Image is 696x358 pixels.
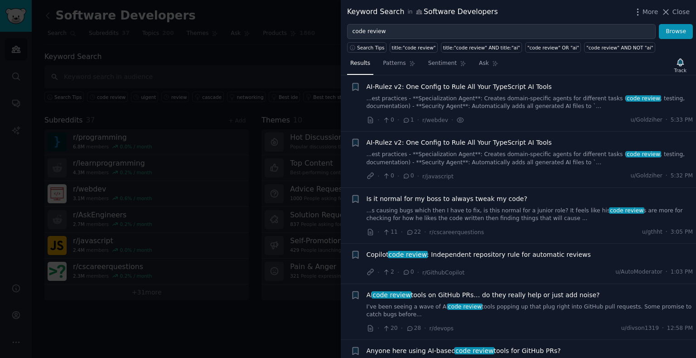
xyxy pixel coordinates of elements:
a: Ask [476,56,502,75]
span: code review [447,304,482,310]
span: · [666,116,667,124]
span: · [451,115,453,125]
span: 5:32 PM [671,172,693,180]
span: u/Goldziher [631,172,662,180]
span: Sentiment [428,59,457,68]
span: 1:03 PM [671,268,693,276]
span: More [643,7,658,17]
button: Track [671,56,690,75]
span: · [666,228,667,236]
span: code review [388,251,428,258]
input: Try a keyword related to your business [347,24,656,39]
span: r/webdev [422,117,448,123]
a: Patterns [380,56,418,75]
span: 11 [382,228,397,236]
span: · [417,268,419,277]
a: "code review" AND NOT "ai" [584,42,655,53]
span: Patterns [383,59,406,68]
div: Track [674,67,686,74]
span: · [401,227,403,237]
span: · [377,115,379,125]
span: in [407,8,412,16]
span: · [666,268,667,276]
button: Close [661,7,690,17]
span: · [397,172,399,181]
span: · [662,324,664,333]
a: Copilotcode review: Independent repository rule for automatic reviews [367,250,591,260]
span: Copilot : Independent repository rule for automatic reviews [367,250,591,260]
span: 20 [382,324,397,333]
span: Results [350,59,370,68]
a: ...est practices - **Specialization Agent**: Creates domain-specific agents for different tasks (... [367,95,693,111]
span: r/javascript [422,173,454,180]
div: title:"code review" [392,44,436,51]
span: 5:33 PM [671,116,693,124]
a: AI-Rulez v2: One Config to Rule All Your TypeScript AI Tools [367,82,552,92]
a: title:"code review" AND title:"ai" [441,42,522,53]
span: code review [454,347,494,354]
span: Anyone here using AI-based tools for GitHub PRs? [367,346,561,356]
span: Ask [479,59,489,68]
span: code review [626,95,661,102]
a: "code review" OR "ai" [525,42,581,53]
span: code review [609,207,644,214]
span: · [377,268,379,277]
span: u/AutoModerator [615,268,662,276]
span: 2 [382,268,394,276]
span: · [424,227,426,237]
span: 0 [382,116,394,124]
span: · [417,115,419,125]
span: · [417,172,419,181]
span: · [377,172,379,181]
span: Close [672,7,690,17]
span: 0 [382,172,394,180]
span: Search Tips [357,44,385,51]
span: 12:58 PM [667,324,693,333]
a: Sentiment [425,56,469,75]
span: r/cscareerquestions [430,229,484,235]
a: I’ve been seeing a wave of AIcode reviewtools popping up that plug right into GitHub pull request... [367,303,693,319]
span: · [666,172,667,180]
a: ...est practices - **Specialization Agent**: Creates domain-specific agents for different tasks (... [367,151,693,167]
div: title:"code review" AND title:"ai" [443,44,520,51]
span: AI tools on GitHub PRs… do they really help or just add noise? [367,290,600,300]
div: "code review" OR "ai" [527,44,579,51]
div: "code review" AND NOT "ai" [586,44,653,51]
a: Anyone here using AI-basedcode reviewtools for GitHub PRs? [367,346,561,356]
button: Search Tips [347,42,387,53]
button: Browse [659,24,693,39]
button: More [633,7,658,17]
span: · [397,115,399,125]
span: 0 [402,268,414,276]
span: 3:05 PM [671,228,693,236]
span: 28 [406,324,421,333]
span: u/gthht [642,228,662,236]
a: ...s causing bugs which then I have to fix, is this normal for a junior role? It feels like hisco... [367,207,693,223]
span: r/GithubCopilot [422,270,464,276]
span: · [397,268,399,277]
a: AIcode reviewtools on GitHub PRs… do they really help or just add noise? [367,290,600,300]
span: 0 [402,172,414,180]
a: AI-Rulez v2: One Config to Rule All Your TypeScript AI Tools [367,138,552,147]
span: 22 [406,228,421,236]
span: code review [372,291,411,299]
span: · [377,227,379,237]
span: · [424,324,426,333]
a: Results [347,56,373,75]
a: title:"code review" [390,42,438,53]
span: r/devops [430,325,454,332]
span: · [377,324,379,333]
span: code review [626,151,661,157]
span: u/divson1319 [621,324,659,333]
span: · [401,324,403,333]
a: Is it normal for my boss to always tweak my code? [367,194,527,204]
span: 1 [402,116,414,124]
div: Keyword Search Software Developers [347,6,498,18]
span: u/Goldziher [631,116,662,124]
